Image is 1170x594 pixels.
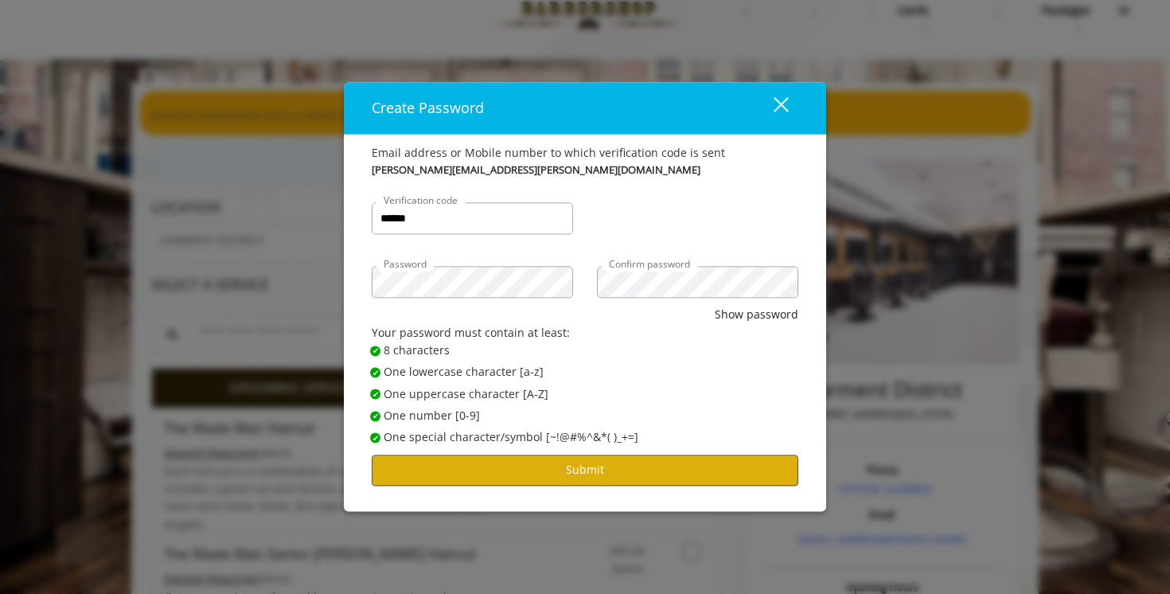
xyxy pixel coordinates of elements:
[372,366,379,379] span: ✔
[384,429,638,447] span: One special character/symbol [~!@#%^&*( )_+=]
[384,342,450,359] span: 8 characters
[372,144,798,162] div: Email address or Mobile number to which verification code is sent
[755,96,787,120] div: close dialog
[372,267,573,299] input: Password
[384,364,544,381] span: One lowercase character [a-z]
[372,98,484,117] span: Create Password
[597,267,798,299] input: Confirm password
[376,193,466,209] label: Verification code
[372,203,573,235] input: Verification code
[744,92,798,124] button: close dialog
[372,410,379,423] span: ✔
[372,388,379,401] span: ✔
[372,455,798,486] button: Submit
[372,345,379,358] span: ✔
[601,257,698,272] label: Confirm password
[384,385,548,403] span: One uppercase character [A-Z]
[372,162,700,179] b: [PERSON_NAME][EMAIL_ADDRESS][PERSON_NAME][DOMAIN_NAME]
[715,307,798,324] button: Show password
[372,324,798,342] div: Your password must contain at least:
[384,407,480,424] span: One number [0-9]
[372,432,379,444] span: ✔
[376,257,435,272] label: Password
